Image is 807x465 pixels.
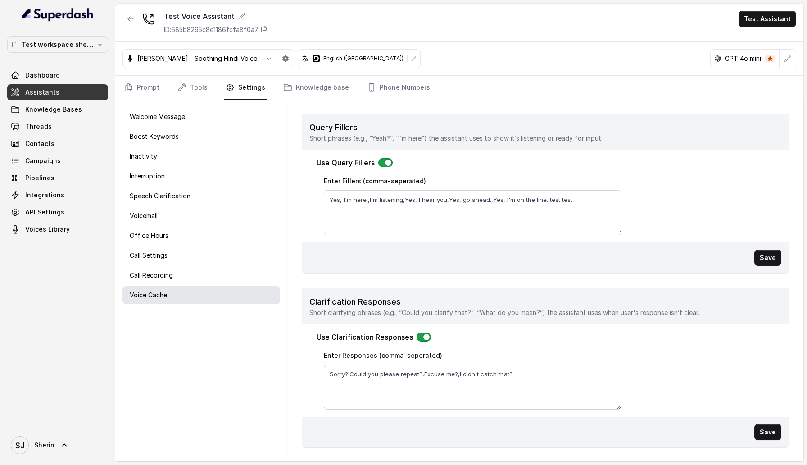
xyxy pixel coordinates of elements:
img: light.svg [22,7,94,22]
a: Knowledge Bases [7,101,108,118]
p: Use Clarification Responses [317,332,413,342]
p: Speech Clarification [130,191,190,201]
span: Dashboard [25,71,60,80]
a: Campaigns [7,153,108,169]
p: Boost Keywords [130,132,179,141]
label: Enter Responses (comma-seperated) [324,351,442,359]
p: Inactivity [130,152,157,161]
span: Contacts [25,139,54,148]
span: Integrations [25,191,64,200]
a: API Settings [7,204,108,220]
span: API Settings [25,208,64,217]
a: Prompt [122,76,161,100]
span: Knowledge Bases [25,105,82,114]
span: Pipelines [25,173,54,182]
p: Use Query Fillers [317,157,375,168]
p: Voice Cache [130,291,167,300]
a: Contacts [7,136,108,152]
span: Voices Library [25,225,70,234]
a: Knowledge base [281,76,351,100]
span: Campaigns [25,156,61,165]
div: Test Voice Assistant [164,11,267,22]
p: Clarification Responses [309,296,781,308]
nav: Tabs [122,76,796,100]
p: Short phrases (e.g., “Yeah?”, “I’m here”) the assistant uses to show it’s listening or ready for ... [309,134,781,143]
a: Voices Library [7,221,108,237]
button: Test workspace sherin - limits of workspace naming [7,36,108,53]
label: Enter Fillers (comma-seperated) [324,177,426,185]
a: Settings [224,76,267,100]
p: Query Fillers [309,121,781,134]
a: Phone Numbers [365,76,432,100]
a: Pipelines [7,170,108,186]
p: ID: 685b8295c8e1186fcfa8f0a7 [164,25,258,34]
a: Integrations [7,187,108,203]
span: Threads [25,122,52,131]
a: Dashboard [7,67,108,83]
p: English ([GEOGRAPHIC_DATA]) [323,55,403,62]
svg: deepgram logo [313,55,320,62]
a: Assistants [7,84,108,100]
p: Test workspace sherin - limits of workspace naming [22,39,94,50]
button: Save [754,250,781,266]
span: Assistants [25,88,59,97]
a: Threads [7,119,108,135]
a: Tools [176,76,209,100]
textarea: Sorry?,Could you please repeat?,Excuse me?,I didn't catch that? [324,365,621,410]
p: Call Recording [130,271,173,280]
p: GPT 4o mini [725,54,761,63]
text: SJ [15,441,25,450]
button: Save [754,424,781,440]
button: Test Assistant [739,11,796,27]
a: Sherin [7,433,108,458]
p: Welcome Message [130,112,185,121]
p: [PERSON_NAME] - Soothing Hindi Voice [137,54,257,63]
p: Short clarifying phrases (e.g., “Could you clarify that?”, “What do you mean?”) the assistant use... [309,308,781,317]
p: Office Hours [130,231,168,240]
p: Interruption [130,172,165,181]
span: Sherin [34,441,54,450]
p: Call Settings [130,251,168,260]
svg: openai logo [714,55,721,62]
p: Voicemail [130,211,158,220]
textarea: Yes, I'm here.,I'm listening,Yes, I hear you,Yes, go ahead.,Yes, I'm on the line.,test test [324,190,621,235]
